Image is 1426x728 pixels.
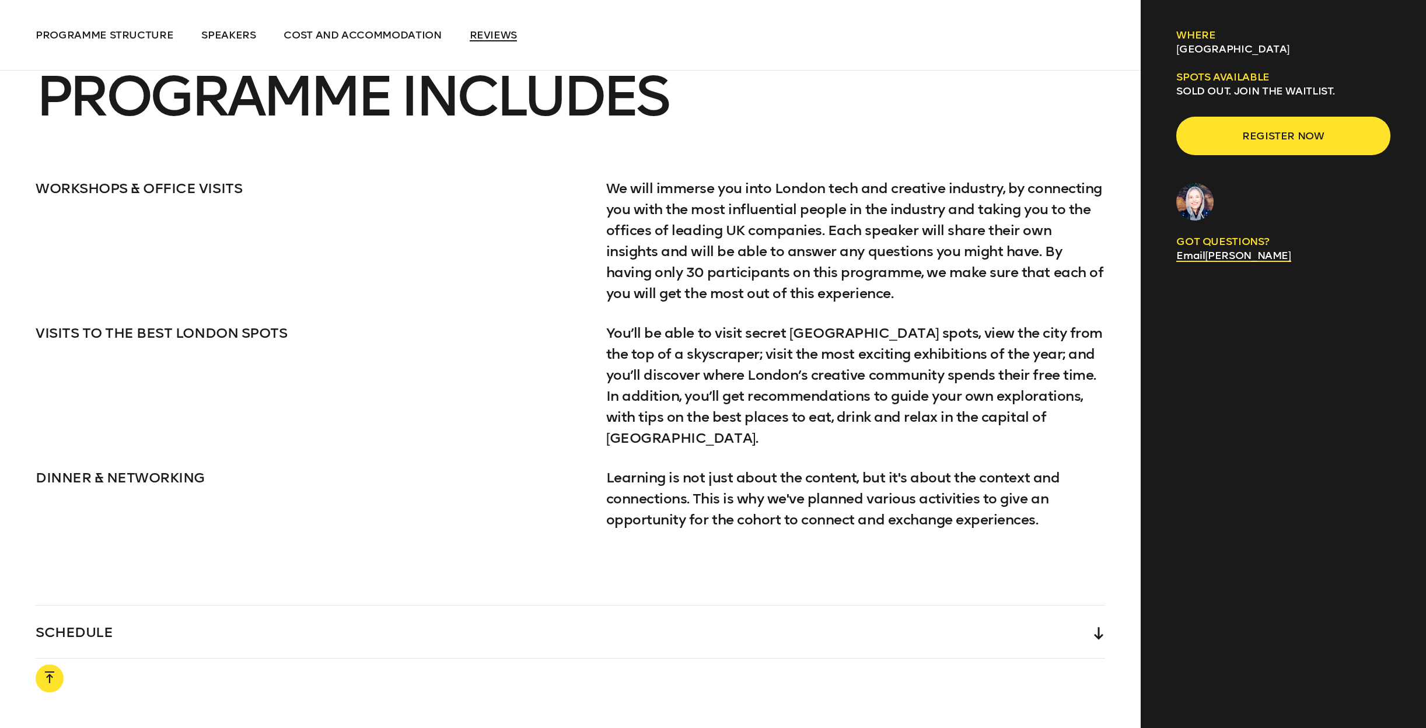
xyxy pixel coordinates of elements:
[1176,84,1390,98] p: SOLD OUT. Join the waitlist.
[1176,28,1390,42] h6: Where
[606,323,1105,449] p: You’ll be able to visit secret [GEOGRAPHIC_DATA] spots, view the city from the top of a skyscrape...
[1176,249,1291,262] a: Email[PERSON_NAME]
[36,605,1105,658] div: SCHEDULE
[36,467,571,488] p: DINNER & NETWORKING
[1195,125,1372,147] span: Register now
[36,323,571,344] p: VISITS TO THE BEST LONDON SPOTS
[36,29,173,41] span: Programme Structure
[36,71,1105,122] h3: Programme Includes
[201,29,256,41] span: Speakers
[606,178,1105,304] p: We will immerse you into London tech and creative industry, by connecting you with the most influ...
[284,29,441,41] span: Cost and Accommodation
[1176,117,1390,155] button: Register now
[36,178,571,199] p: WORKSHOPS & OFFICE VISITS
[1176,42,1390,56] p: [GEOGRAPHIC_DATA]
[470,29,518,41] span: Reviews
[1176,70,1390,84] h6: Spots available
[606,467,1105,530] p: Learning is not just about the content, but it's about the context and connections. This is why w...
[1176,235,1390,249] p: GOT QUESTIONS?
